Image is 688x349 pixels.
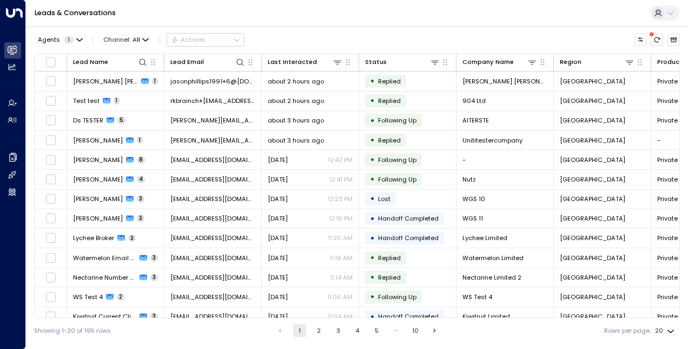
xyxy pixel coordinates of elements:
[378,96,401,105] span: Replied
[560,116,625,125] span: London
[268,77,324,86] span: about 2 hours ago
[170,312,255,321] span: teganellis00+7@gmail.com
[170,57,245,67] div: Lead Email
[170,77,255,86] span: jasonphillips1991+6@icloud.com
[170,195,255,203] span: w.g.swain75+10@gmail.com
[560,312,625,321] span: London
[73,195,123,203] span: Will Swain
[560,293,625,301] span: London
[462,57,537,67] div: Company Name
[378,234,439,242] span: Handoff Completed
[378,156,416,164] span: Following Up
[462,214,483,223] span: WGS 11
[462,254,524,262] span: Watermelon Limited
[560,57,634,67] div: Region
[378,77,401,86] span: Replied
[170,156,255,164] span: alex.clark351@gmail.com
[73,273,136,282] span: Nectarine Number Change
[150,313,158,320] span: 3
[370,93,375,108] div: •
[351,324,364,337] button: Go to page 4
[378,195,391,203] span: Lost
[560,254,625,262] span: London
[657,57,683,67] div: Product
[73,175,123,184] span: Jason Blank
[378,273,401,282] span: Replied
[137,195,144,203] span: 3
[152,77,158,85] span: 1
[457,150,554,169] td: -
[462,57,514,67] div: Company Name
[370,231,375,245] div: •
[328,195,353,203] p: 12:23 PM
[64,36,74,43] span: 1
[378,116,416,125] span: Following Up
[370,133,375,147] div: •
[365,57,387,67] div: Status
[38,37,60,43] span: Agents
[35,8,116,17] a: Leads & Conversations
[332,324,345,337] button: Go to page 3
[667,34,680,46] button: Archived Leads
[170,234,255,242] span: teganellis00+10@gmail.com
[293,324,306,337] button: page 1
[462,96,486,105] span: 904 Ltd
[268,293,288,301] span: Yesterday
[73,57,148,67] div: Lead Name
[560,156,625,164] span: London
[268,96,324,105] span: about 2 hours ago
[117,293,124,301] span: 2
[150,274,158,281] span: 3
[34,326,111,335] div: Showing 1-20 of 195 rows
[73,136,123,145] span: Dan Salters
[170,175,255,184] span: jasonblankbc@gmail.com
[462,293,492,301] span: WS Test 4
[378,175,416,184] span: Following Up
[45,272,56,283] span: Toggle select row
[133,36,140,43] span: All
[45,57,56,68] span: Toggle select all
[462,77,547,86] span: Jason Eva Test
[462,234,507,242] span: Lychee Limited
[170,214,255,223] span: w.g.swain75+11@gmail.com
[73,96,100,105] span: Test test
[560,175,625,184] span: London
[560,57,581,67] div: Region
[370,113,375,128] div: •
[604,326,651,335] label: Rows per page:
[45,95,56,106] span: Toggle select row
[268,57,317,67] div: Last Interacted
[45,193,56,204] span: Toggle select row
[378,254,401,262] span: Replied
[137,215,144,222] span: 3
[655,324,677,338] div: 20
[45,311,56,322] span: Toggle select row
[560,214,625,223] span: London
[73,116,103,125] span: Ds TESTER
[73,57,108,67] div: Lead Name
[328,312,353,321] p: 11:04 AM
[378,214,439,223] span: Handoff Completed
[634,34,647,46] button: Customize
[389,324,402,337] div: …
[268,273,288,282] span: Yesterday
[45,135,56,146] span: Toggle select row
[45,115,56,126] span: Toggle select row
[137,137,143,144] span: 1
[273,324,441,337] nav: pagination navigation
[73,293,103,301] span: WS Test 4
[73,77,138,86] span: Jason Eva Test
[114,97,120,105] span: 1
[327,293,353,301] p: 11:06 AM
[560,136,625,145] span: London
[378,293,416,301] span: Following Up
[462,175,476,184] span: Nutz
[100,34,153,46] span: Channel:
[462,116,489,125] span: AITERSTE
[45,76,56,87] span: Toggle select row
[370,74,375,88] div: •
[171,36,205,43] div: Actions
[73,312,136,321] span: Kiwifruit Current Client
[329,254,353,262] p: 11:18 AM
[170,293,255,301] span: w.g.swain75+3@gmail.com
